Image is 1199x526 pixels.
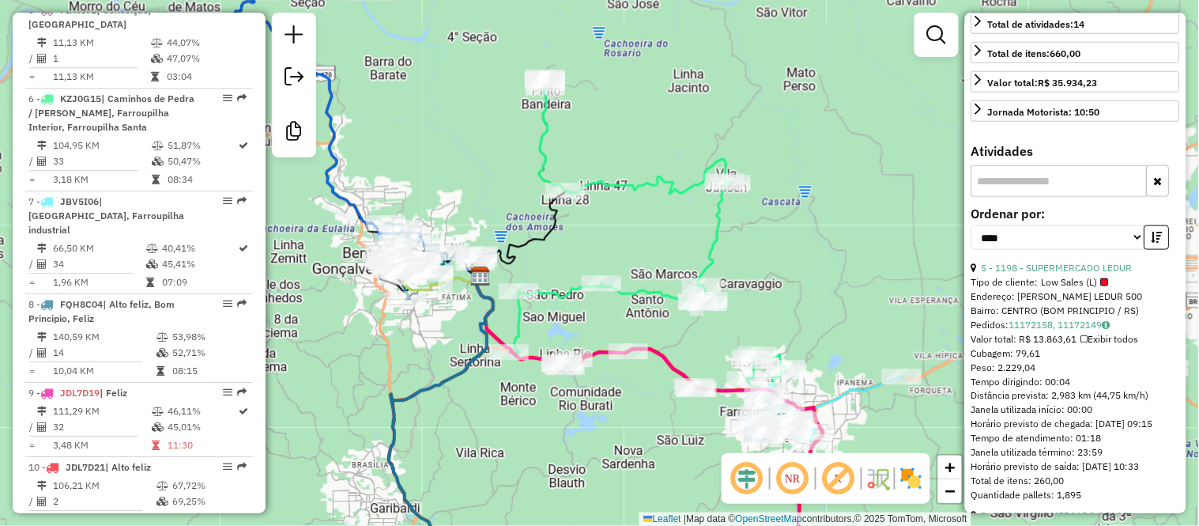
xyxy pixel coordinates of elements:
[52,419,151,435] td: 32
[156,348,168,358] i: % de utilização da cubagem
[971,275,1180,289] div: Tipo de cliente:
[52,138,151,153] td: 104,95 KM
[37,259,47,269] i: Total de Atividades
[52,172,151,187] td: 3,18 KM
[239,407,249,416] i: Rota otimizada
[52,240,145,256] td: 66,50 KM
[28,93,194,133] span: 6 -
[223,388,232,397] em: Opções
[37,157,47,166] i: Total de Atividades
[1074,18,1085,30] strong: 14
[971,361,1180,375] div: Peso: 2.229,04
[938,479,962,503] a: Zoom out
[237,388,247,397] em: Rota exportada
[865,466,891,491] img: Fluxo de ruas
[37,407,47,416] i: Distância Total
[728,460,766,498] span: Ocultar deslocamento
[152,175,160,184] i: Tempo total em rota
[28,195,184,236] span: 7 -
[945,481,956,501] span: −
[37,497,47,506] i: Total de Atividades
[37,244,47,253] i: Distância Total
[37,332,47,342] i: Distância Total
[151,72,159,81] i: Tempo total em rota
[988,47,1081,61] div: Total de itens:
[156,497,168,506] i: % de utilização da cubagem
[988,76,1098,90] div: Valor total:
[28,69,36,85] td: =
[172,363,247,379] td: 08:15
[167,419,238,435] td: 45,01%
[639,513,971,526] div: Map data © contributors,© 2025 TomTom, Microsoft
[971,375,1180,389] div: Tempo dirigindo: 00:04
[239,244,249,253] i: Rota otimizada
[1042,275,1109,289] span: Low Sales (L)
[971,261,1180,503] div: Tempo de atendimento: 01:18
[52,256,145,272] td: 34
[161,240,238,256] td: 40,41%
[146,259,158,269] i: % de utilização da cubagem
[223,299,232,308] em: Opções
[899,466,924,491] img: Exibir/Ocultar setores
[152,141,164,150] i: % de utilização do peso
[28,195,184,236] span: | [GEOGRAPHIC_DATA], Farroupilha industrial
[161,256,238,272] td: 45,41%
[945,457,956,477] span: +
[971,389,1180,403] div: Distância prevista: 2,983 km (44,75 km/h)
[52,363,156,379] td: 10,04 KM
[28,93,194,133] span: | Caminhos de Pedra / [PERSON_NAME], Farroupilha Interior, Farroupilha Santa
[152,407,164,416] i: % de utilização do peso
[52,274,145,290] td: 1,96 KM
[151,38,163,47] i: % de utilização do peso
[37,422,47,432] i: Total de Atividades
[161,274,238,290] td: 07:09
[28,256,36,272] td: /
[971,144,1180,159] h4: Atividades
[152,441,160,450] i: Tempo total em rota
[971,418,1180,432] div: Horário previsto de chegada: [DATE] 09:15
[146,244,158,253] i: % de utilização do peso
[28,274,36,290] td: =
[37,141,47,150] i: Distância Total
[52,478,156,494] td: 106,21 KM
[66,461,105,473] span: JDL7D21
[37,38,47,47] i: Distância Total
[1009,319,1110,331] a: 11172158, 11172149
[1144,225,1170,250] button: Ordem decrescente
[166,51,246,66] td: 47,07%
[982,510,1130,522] a: 2 - 1694 - MINI MERCADO OPCAO
[971,13,1180,34] a: Total de atividades:14
[988,18,1085,30] span: Total de atividades:
[151,54,163,63] i: % de utilização da cubagem
[971,475,1180,489] div: Total de itens: 260,00
[820,460,858,498] span: Exibir rótulo
[223,93,232,103] em: Opções
[28,153,36,169] td: /
[52,329,156,345] td: 140,59 KM
[237,93,247,103] em: Rota exportada
[470,266,491,286] img: POLARTICA
[152,157,164,166] i: % de utilização da cubagem
[769,412,790,433] img: FARROUPILHA
[28,461,151,473] span: 10 -
[60,298,103,310] span: FQH8C04
[278,61,310,96] a: Exportar sessão
[60,195,99,207] span: JBV5I06
[239,141,249,150] i: Rota otimizada
[237,196,247,206] em: Rota exportada
[152,422,164,432] i: % de utilização da cubagem
[37,54,47,63] i: Total de Atividades
[971,42,1180,63] a: Total de itens:660,00
[52,494,156,509] td: 2
[971,289,1180,304] div: Endereço: [PERSON_NAME] LEDUR 500
[60,387,100,399] span: JDL7D19
[172,329,247,345] td: 53,98%
[167,437,238,453] td: 11:30
[643,513,681,524] a: Leaflet
[971,403,1180,418] div: Janela utilizada início: 00:00
[278,19,310,55] a: Nova sessão e pesquisa
[52,153,151,169] td: 33
[971,332,1180,346] div: Valor total: R$ 13.863,61
[166,69,246,85] td: 03:04
[223,462,232,471] em: Opções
